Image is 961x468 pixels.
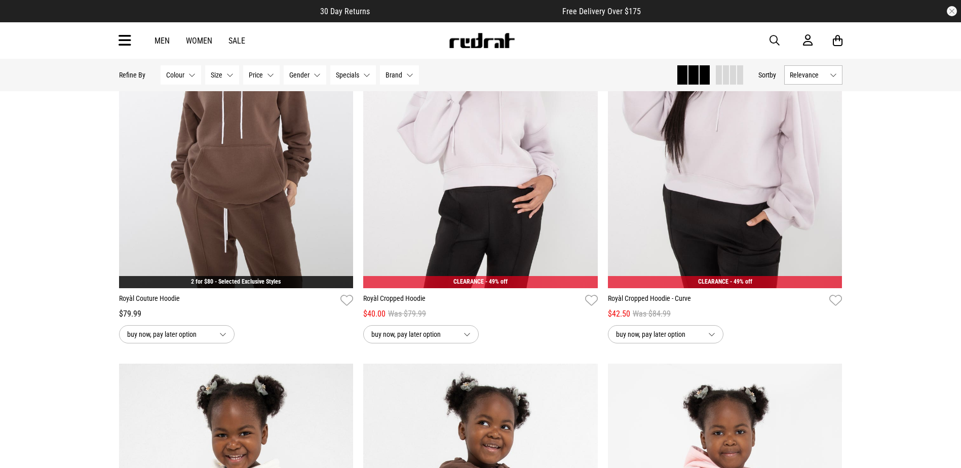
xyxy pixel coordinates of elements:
button: buy now, pay later option [608,325,723,343]
button: Gender [284,65,326,85]
span: Was $84.99 [633,308,671,320]
button: Relevance [784,65,842,85]
span: Was $79.99 [388,308,426,320]
button: Open LiveChat chat widget [8,4,39,34]
span: CLEARANCE [453,278,484,285]
span: Colour [166,71,184,79]
p: Refine By [119,71,145,79]
span: CLEARANCE [698,278,728,285]
span: buy now, pay later option [616,328,700,340]
span: 30 Day Returns [320,7,370,16]
a: Royàl Cropped Hoodie [363,293,581,308]
button: Price [243,65,280,85]
div: $79.99 [119,308,354,320]
span: Specials [336,71,359,79]
span: by [770,71,776,79]
span: Size [211,71,222,79]
a: Royàl Couture Hoodie [119,293,337,308]
span: Free Delivery Over $175 [562,7,641,16]
button: Brand [380,65,419,85]
button: buy now, pay later option [119,325,235,343]
a: Royàl Cropped Hoodie - Curve [608,293,826,308]
span: - 49% off [730,278,752,285]
span: $40.00 [363,308,386,320]
a: Sale [228,36,245,46]
span: Brand [386,71,402,79]
span: $42.50 [608,308,630,320]
span: buy now, pay later option [127,328,211,340]
iframe: Customer reviews powered by Trustpilot [390,6,542,16]
button: buy now, pay later option [363,325,479,343]
span: - 49% off [485,278,508,285]
button: Size [205,65,239,85]
span: Price [249,71,263,79]
button: Colour [161,65,201,85]
a: Women [186,36,212,46]
button: Specials [330,65,376,85]
img: Redrat logo [448,33,515,48]
span: Relevance [790,71,826,79]
a: Men [155,36,170,46]
a: 2 for $80 - Selected Exclusive Styles [191,278,281,285]
button: Sortby [758,69,776,81]
span: Gender [289,71,310,79]
span: buy now, pay later option [371,328,455,340]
